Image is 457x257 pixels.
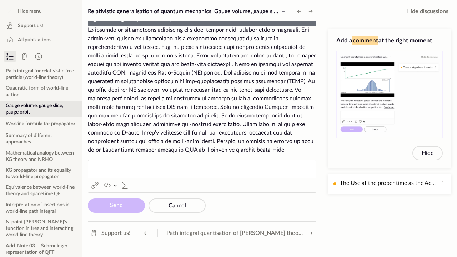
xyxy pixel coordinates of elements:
span: Support us! [18,22,43,29]
h3: Add a at the right moment [336,36,443,45]
span: All publications [18,36,51,44]
span: Path integral quantisation of [PERSON_NAME] theory [166,229,303,237]
span: Relativistic generalisation of quantum mechanics [88,9,211,14]
span: Gauge volume, gauge slice, gauge orbit [214,9,313,14]
span: Hide discussions [406,7,448,16]
span: Cancel [169,203,186,208]
a: Support us! [86,227,133,239]
button: Relativistic generalisation of quantum mechanicsGauge volume, gauge slice, gauge orbit [85,6,291,17]
span: comment [352,36,378,45]
span: Support us! [101,229,130,237]
button: Hide [412,146,443,160]
button: The Use af the proper time as the Action is a very sound argument, that it's extremum gives rise ... [328,174,451,194]
span: Send [110,202,123,208]
p: The Use af the proper time as the Action is a very sound argument, that it's extremum gives rise ... [340,179,438,188]
button: Send [88,198,145,213]
span: Hide menu [18,8,42,15]
span: Lo ipsumdolor sit ametcons adipiscing el s doei temporincidi utlabor etdolo magnaali. Eni admin-v... [88,27,316,153]
span: Hide [272,147,284,153]
button: Cancel [149,198,206,213]
button: Path integral quantisation of [PERSON_NAME] theory [164,227,316,239]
